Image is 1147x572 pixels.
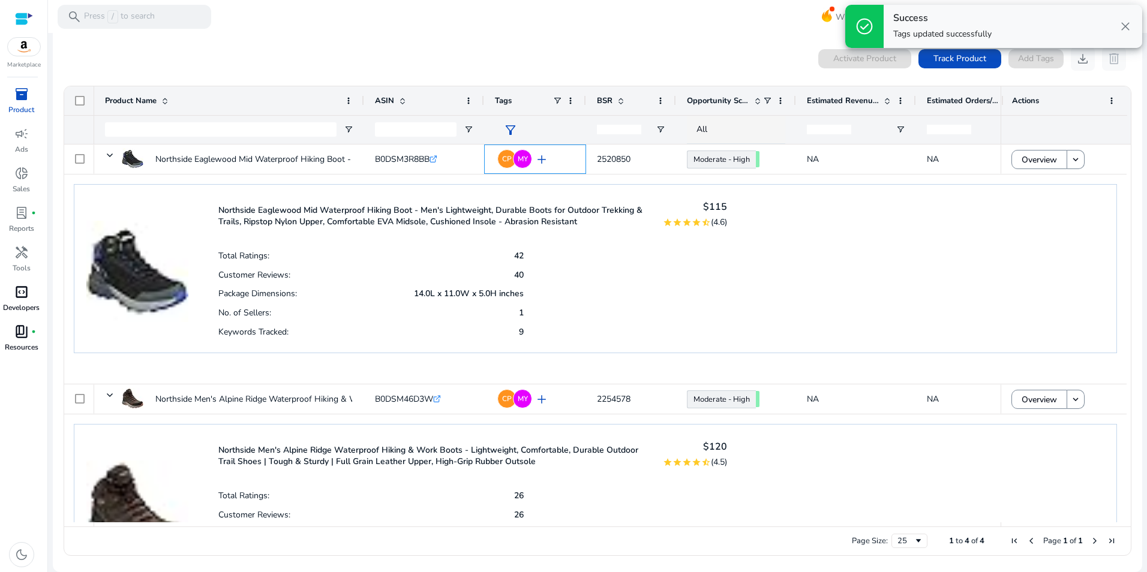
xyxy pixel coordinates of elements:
span: CP [502,395,512,402]
h4: $120 [663,441,727,453]
p: Resources [5,342,38,353]
span: 2520850 [597,153,630,165]
p: Northside Eaglewood Mid Waterproof Hiking Boot - Men's Lightweight, Durable Boots for Outdoor Tre... [218,204,648,227]
span: (4.5) [711,456,727,468]
p: Northside Eaglewood Mid Waterproof Hiking Boot - Men's Lightweight,... [155,147,430,171]
p: Total Ratings: [218,490,269,501]
button: Open Filter Menu [344,125,353,134]
div: Last Page [1107,536,1116,546]
span: NA [807,153,819,165]
div: First Page [1010,536,1019,546]
a: Moderate - High [687,390,756,408]
span: handyman [14,245,29,260]
span: add [535,152,549,167]
h4: Success [893,13,992,24]
span: Overview [1022,387,1057,412]
span: Page [1043,535,1061,546]
p: No. of Sellers: [218,307,271,318]
p: Product [8,104,34,115]
h4: $115 [663,201,727,213]
span: Track Product [933,52,986,65]
span: donut_small [14,166,29,180]
span: check_circle [855,17,874,36]
span: Overview [1022,147,1057,172]
span: lab_profile [14,206,29,220]
p: 9 [519,326,524,338]
span: 4 [965,535,969,546]
span: MY [518,395,528,402]
span: Estimated Orders/Day [927,95,999,106]
span: 2254578 [597,393,630,405]
p: Developers [3,302,40,313]
span: download [1076,52,1090,66]
p: 40 [514,269,524,281]
span: campaign [14,127,29,141]
mat-icon: star [682,457,692,467]
mat-icon: star [692,457,701,467]
mat-icon: star [663,218,672,227]
button: Overview [1011,150,1067,169]
div: Page Size [891,534,927,548]
span: inventory_2 [14,87,29,101]
span: 4 [980,535,984,546]
span: NA [927,153,939,165]
mat-icon: star [692,218,701,227]
p: Sales [13,183,30,194]
p: 42 [514,250,524,261]
mat-icon: keyboard_arrow_down [1070,154,1081,165]
span: 1 [1063,535,1068,546]
span: filter_alt [503,123,518,137]
img: amazon.svg [8,38,40,56]
span: MY [518,155,528,162]
span: B0DSM3R8BB [375,153,430,165]
p: 26 [514,509,524,520]
span: NA [807,393,819,405]
p: Package Dimensions: [218,288,297,299]
p: 26 [514,490,524,501]
span: search [67,10,82,24]
span: Tags [495,95,512,106]
img: 41blVWMsLXL._AC_US40_.jpg [122,148,143,170]
span: 62.93 [756,151,759,167]
mat-icon: star [663,457,672,467]
input: ASIN Filter Input [375,122,457,137]
p: Reports [9,223,34,234]
div: 25 [897,535,914,546]
span: All [696,124,707,135]
span: (4.6) [711,216,727,228]
p: 1 [519,307,524,318]
p: Tools [13,263,31,273]
a: Moderate - High [687,150,756,168]
span: add [535,392,549,407]
p: Customer Reviews: [218,509,290,520]
p: Northside Men's Alpine Ridge Waterproof Hiking & Work Boots - Lightweight, Comfortable, Durable O... [218,444,648,467]
span: ASIN [375,95,394,106]
span: of [1070,535,1076,546]
span: dark_mode [14,547,29,562]
span: close [1118,19,1133,34]
span: CP [502,155,512,162]
p: Total Ratings: [218,250,269,261]
p: Keywords Tracked: [218,326,289,338]
button: Open Filter Menu [896,125,905,134]
span: NA [927,393,939,405]
span: B0DSM46D3W [375,393,433,405]
span: What's New [836,7,882,28]
mat-icon: star [672,218,682,227]
button: Overview [1011,390,1067,409]
div: Page Size: [852,535,888,546]
span: 1 [949,535,954,546]
p: 14.0L x 11.0W x 5.0H inches [414,288,524,299]
span: to [956,535,963,546]
mat-icon: keyboard_arrow_down [1070,394,1081,405]
span: fiber_manual_record [31,210,36,215]
mat-icon: star_half [701,218,711,227]
span: of [971,535,978,546]
span: fiber_manual_record [31,329,36,334]
mat-icon: star [682,218,692,227]
p: Tags updated successfully [893,28,992,40]
p: Northside Men's Alpine Ridge Waterproof Hiking & Work Boots -... [155,387,405,411]
button: Open Filter Menu [656,125,665,134]
span: Estimated Revenue/Day [807,95,879,106]
mat-icon: star_half [701,457,711,467]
